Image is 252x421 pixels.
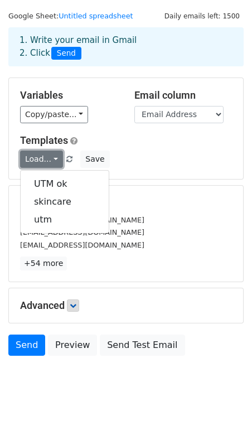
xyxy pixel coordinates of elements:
[80,151,109,168] button: Save
[11,34,241,60] div: 1. Write your email in Gmail 2. Click
[100,335,185,356] a: Send Test Email
[134,89,232,101] h5: Email column
[20,197,232,209] h5: 57 Recipients
[20,228,144,236] small: [EMAIL_ADDRESS][DOMAIN_NAME]
[20,134,68,146] a: Templates
[20,257,67,270] a: +54 more
[20,89,118,101] h5: Variables
[8,12,133,20] small: Google Sheet:
[59,12,133,20] a: Untitled spreadsheet
[21,193,109,211] a: skincare
[51,47,81,60] span: Send
[20,241,144,249] small: [EMAIL_ADDRESS][DOMAIN_NAME]
[20,151,63,168] a: Load...
[48,335,97,356] a: Preview
[21,175,109,193] a: UTM ok
[20,216,144,224] small: [EMAIL_ADDRESS][DOMAIN_NAME]
[20,299,232,312] h5: Advanced
[8,335,45,356] a: Send
[196,367,252,421] div: Widget de chat
[21,211,109,229] a: utm
[161,12,244,20] a: Daily emails left: 1500
[196,367,252,421] iframe: Chat Widget
[161,10,244,22] span: Daily emails left: 1500
[20,106,88,123] a: Copy/paste...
